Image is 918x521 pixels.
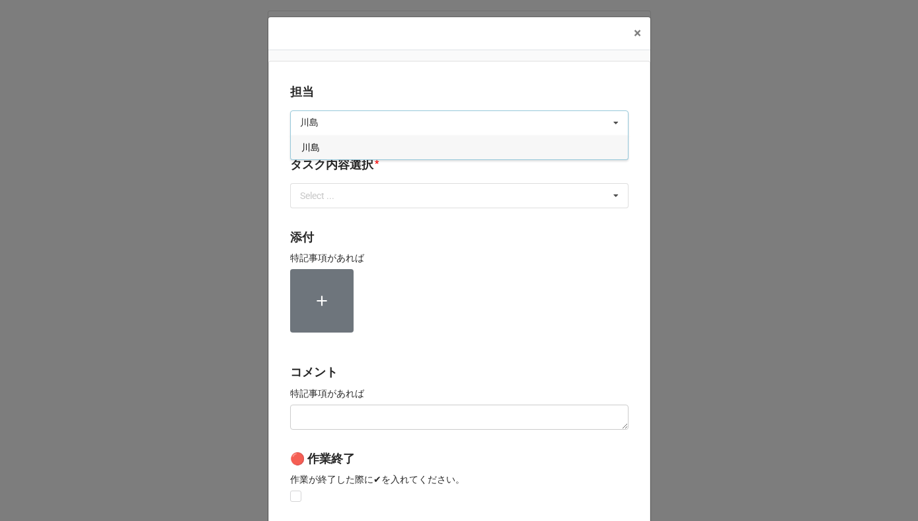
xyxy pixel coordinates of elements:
[290,387,629,400] p: 特記事項があれば
[290,363,338,381] label: コメント
[290,473,629,486] p: 作業が終了した際に✔︎を入れてください。
[290,83,314,101] label: 担当
[290,251,629,264] p: 特記事項があれば
[290,228,314,247] label: 添付
[297,188,354,203] div: Select ...
[634,25,641,41] span: ×
[290,450,355,468] label: 🔴 作業終了
[290,155,373,174] label: タスク内容選択
[301,142,320,153] span: 川島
